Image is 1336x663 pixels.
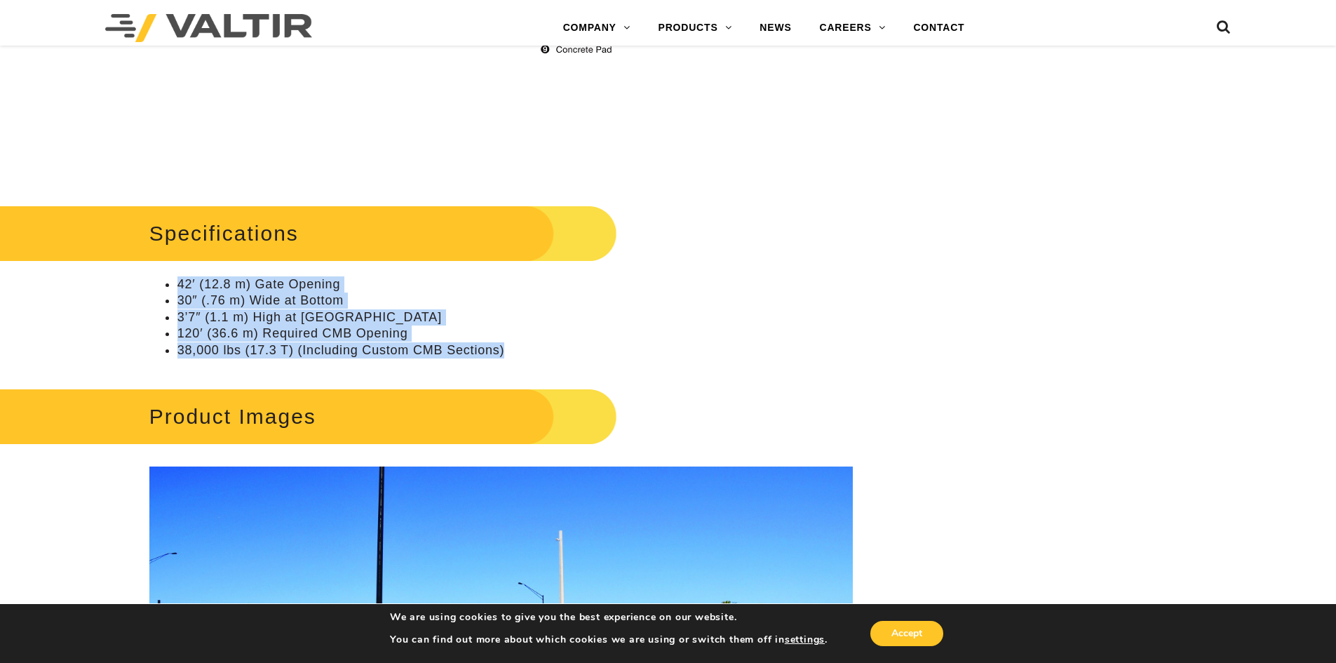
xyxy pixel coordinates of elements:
[899,14,978,42] a: CONTACT
[177,309,853,326] li: 3’7″ (1.1 m) High at [GEOGRAPHIC_DATA]
[745,14,805,42] a: NEWS
[177,342,853,359] li: 38,000 lbs (17.3 T) (Including Custom CMB Sections)
[390,634,828,646] p: You can find out more about which cookies we are using or switch them off in .
[390,611,828,624] p: We are using cookies to give you the best experience on our website.
[806,14,900,42] a: CAREERS
[177,293,853,309] li: 30″ (.76 m) Wide at Bottom
[177,276,853,293] li: 42′ (12.8 m) Gate Opening
[870,621,943,646] button: Accept
[645,14,746,42] a: PRODUCTS
[785,634,825,646] button: settings
[105,14,312,42] img: Valtir
[549,14,645,42] a: COMPANY
[177,326,853,342] li: 120′ (36.6 m) Required CMB Opening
